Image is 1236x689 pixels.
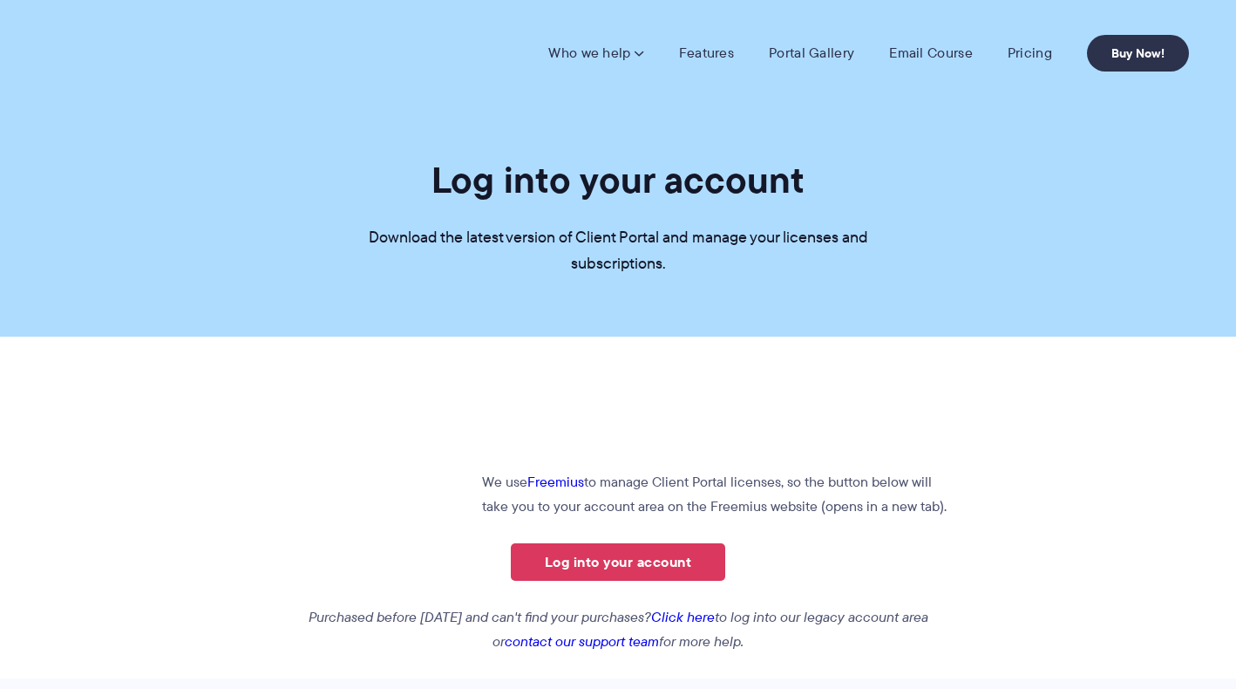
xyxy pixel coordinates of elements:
[651,607,715,627] a: Click here
[431,157,805,203] h1: Log into your account
[511,543,725,581] a: Log into your account
[309,607,928,651] em: Purchased before [DATE] and can't find your purchases? to log into our legacy account area or for...
[357,225,879,277] p: Download the latest version of Client Portal and manage your licenses and subscriptions.
[283,470,954,519] p: We use to manage Client Portal licenses, so the button below will take you to your account area o...
[548,44,643,62] a: Who we help
[1087,35,1189,72] a: Buy Now!
[505,631,659,651] a: contact our support team
[679,44,734,62] a: Features
[889,44,973,62] a: Email Course
[769,44,854,62] a: Portal Gallery
[527,472,584,492] a: Freemius
[1008,44,1052,62] a: Pricing
[283,470,458,513] img: Freemius logo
